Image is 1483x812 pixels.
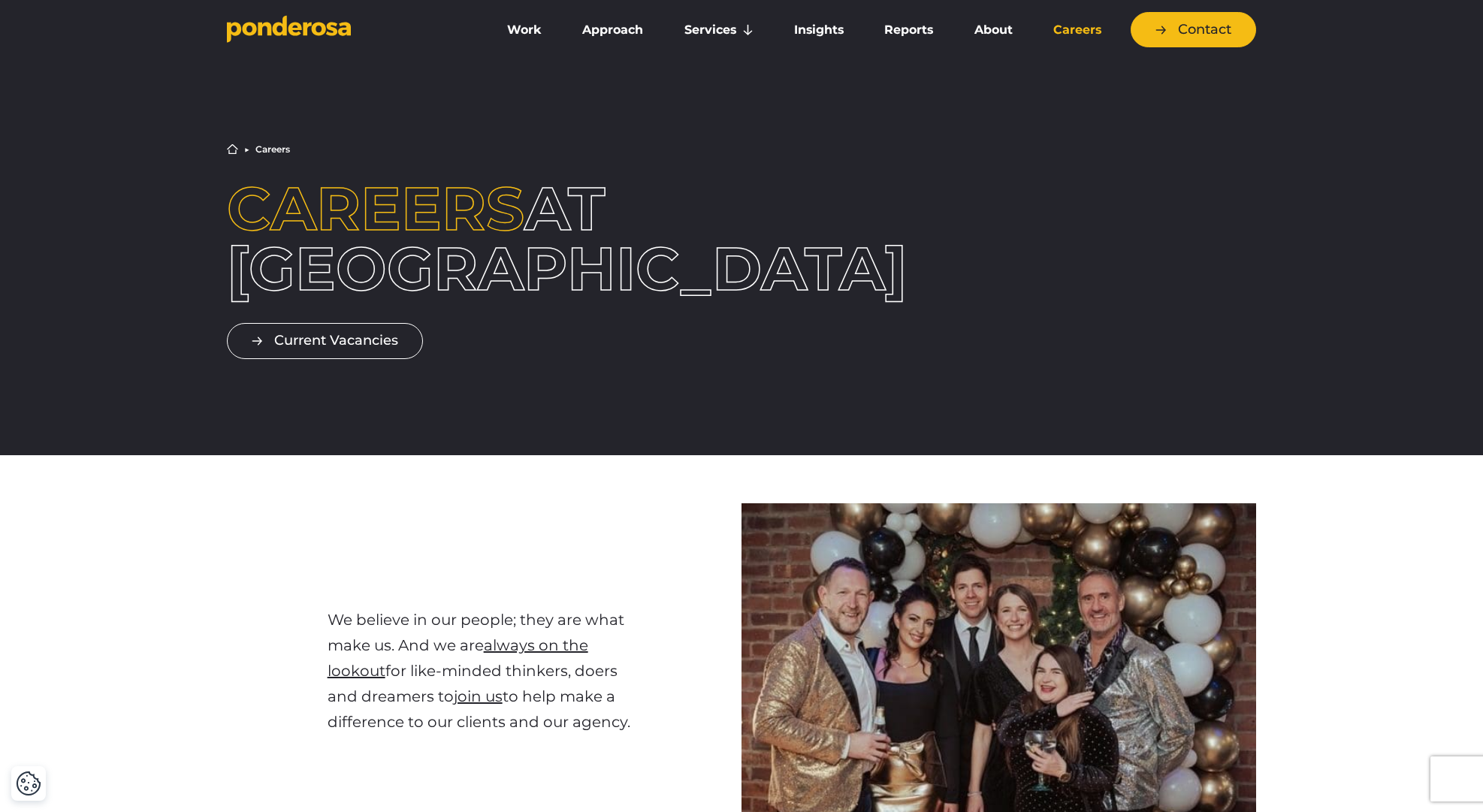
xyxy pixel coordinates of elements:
a: Go to homepage [227,15,467,45]
a: Home [227,143,238,155]
a: Current Vacancies [227,323,423,358]
a: Contact [1131,12,1256,47]
h1: at [GEOGRAPHIC_DATA] [227,179,642,299]
a: Reports [867,14,950,46]
p: We believe in our people; they are what make us. And we are for like-minded thinkers, doers and d... [328,607,642,735]
a: Work [490,14,559,46]
li: ▶︎ [244,145,249,154]
span: Careers [227,172,524,245]
a: Approach [565,14,660,46]
li: Careers [255,145,290,154]
a: About [956,14,1029,46]
a: Careers [1036,14,1119,46]
a: Insights [777,14,861,46]
a: join us [454,687,503,705]
button: Cookie Settings [16,771,41,796]
img: Revisit consent button [16,771,41,796]
a: Services [667,14,771,46]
